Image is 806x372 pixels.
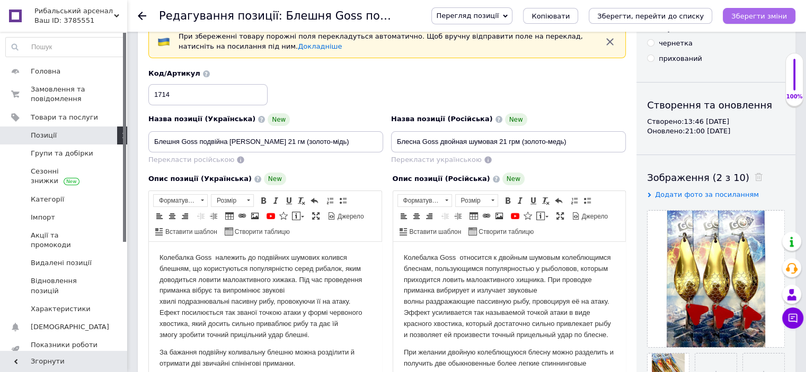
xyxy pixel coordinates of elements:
[31,213,55,222] span: Імпорт
[154,210,165,222] a: По лівому краю
[154,225,219,237] a: Вставити шаблон
[31,322,109,332] span: [DEMOGRAPHIC_DATA]
[455,194,498,207] a: Розмір
[580,212,608,221] span: Джерело
[236,210,248,222] a: Вставити/Редагувати посилання (Ctrl+L)
[527,195,539,206] a: Підкреслений (Ctrl+U)
[11,11,222,98] p: Колебалка Goss относится к двойным шумовым колеблющимся блеснам, пользующимся популярностью у рыб...
[597,12,704,20] i: Зберегти, перейти до списку
[148,131,383,152] input: Наприклад, H&M жіноча сукня зелена 38 розмір вечірня максі з блискітками
[532,12,570,20] span: Копіювати
[452,210,464,222] a: Збільшити відступ
[153,194,208,207] a: Форматування
[439,210,451,222] a: Зменшити відступ
[166,210,178,222] a: По центру
[224,210,235,222] a: Таблиця
[296,195,307,206] a: Видалити форматування
[31,340,98,359] span: Показники роботи компанії
[195,210,207,222] a: Зменшити відступ
[393,175,490,183] span: Опис позиції (Російська)
[223,225,291,237] a: Створити таблицю
[31,113,98,122] span: Товари та послуги
[647,171,785,184] div: Зображення (2 з 10)
[298,42,342,50] a: Докладніше
[540,195,552,206] a: Видалити форматування
[398,225,463,237] a: Вставити шаблон
[659,39,693,48] div: чернетка
[391,156,482,164] span: Перекласти українською
[324,195,336,206] a: Вставити/видалити нумерований список
[456,195,488,206] span: Розмір
[647,126,785,136] div: Оновлено: 21:00 [DATE]
[785,53,803,106] div: 100% Якість заповнення
[31,276,98,295] span: Відновлення позицій
[522,210,534,222] a: Вставити іконку
[515,195,526,206] a: Курсив (Ctrl+I)
[268,113,290,126] span: New
[258,195,269,206] a: Жирний (Ctrl+B)
[11,105,222,138] p: При желании двойную колеблющуюся блесну можно разделить и получить две обыкновенные более легкие ...
[31,67,60,76] span: Головна
[31,304,91,314] span: Характеристики
[308,195,320,206] a: Повернути (Ctrl+Z)
[148,156,234,164] span: Перекласти російською
[391,115,493,123] span: Назва позиції (Російська)
[31,231,98,250] span: Акції та промокоди
[502,195,513,206] a: Жирний (Ctrl+B)
[481,210,492,222] a: Вставити/Редагувати посилання (Ctrl+L)
[553,195,564,206] a: Повернути (Ctrl+Z)
[391,131,626,152] input: Наприклад, H&M жіноча сукня зелена 38 розмір вечірня максі з блискітками
[11,105,222,128] p: За бажання подвійну коливальну блешню можна розділити й отримати дві звичайні спінінгові приманки.
[647,117,785,126] div: Створено: 13:46 [DATE]
[505,113,527,126] span: New
[493,210,505,222] a: Зображення
[570,210,610,222] a: Джерело
[265,210,277,222] a: Додати відео з YouTube
[34,6,114,16] span: Рибальський арсенал
[31,131,57,140] span: Позиції
[569,195,580,206] a: Вставити/видалити нумерований список
[290,210,306,222] a: Вставити повідомлення
[264,173,286,185] span: New
[164,228,217,237] span: Вставити шаблон
[468,210,480,222] a: Таблиця
[398,195,441,206] span: Форматування
[34,16,127,25] div: Ваш ID: 3785551
[647,98,785,112] div: Створення та оновлення
[398,210,410,222] a: По лівому краю
[436,12,499,20] span: Перегляд позиції
[786,93,803,101] div: 100%
[509,210,521,222] a: Додати відео з YouTube
[138,12,146,20] div: Повернутися назад
[148,175,252,183] span: Опис позиції (Українська)
[554,210,566,222] a: Максимізувати
[336,212,364,221] span: Джерело
[11,11,222,181] body: Редактор, 99EE0876-9D01-44AD-A0FE-2E70FEA3992B
[397,194,452,207] a: Форматування
[11,11,222,192] body: Редактор, CAA7A205-425D-4AE6-BB25-929067AE41ED
[326,210,366,222] a: Джерело
[211,194,254,207] a: Розмір
[659,54,702,63] div: прихований
[208,210,219,222] a: Збільшити відступ
[179,210,191,222] a: По правому краю
[148,69,200,77] span: Код/Артикул
[408,228,462,237] span: Вставити шаблон
[581,195,593,206] a: Вставити/видалити маркований список
[467,225,535,237] a: Створити таблицю
[782,307,803,329] button: Чат з покупцем
[179,32,583,50] span: При збереженні товару порожні поля перекладуться автоматично. Щоб вручну відправити поле на перек...
[249,210,261,222] a: Зображення
[6,38,125,57] input: Пошук
[154,195,197,206] span: Форматування
[723,8,795,24] button: Зберегти зміни
[157,35,170,48] img: :flag-ua:
[31,258,92,268] span: Видалені позиції
[159,10,632,22] h1: Редагування позиції: Блешня Goss подвійна шумова 21 гм (золото-мідь)
[411,210,422,222] a: По центру
[589,8,712,24] button: Зберегти, перейти до списку
[148,115,255,123] span: Назва позиції (Українська)
[502,173,525,185] span: New
[523,8,578,24] button: Копіювати
[270,195,282,206] a: Курсив (Ctrl+I)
